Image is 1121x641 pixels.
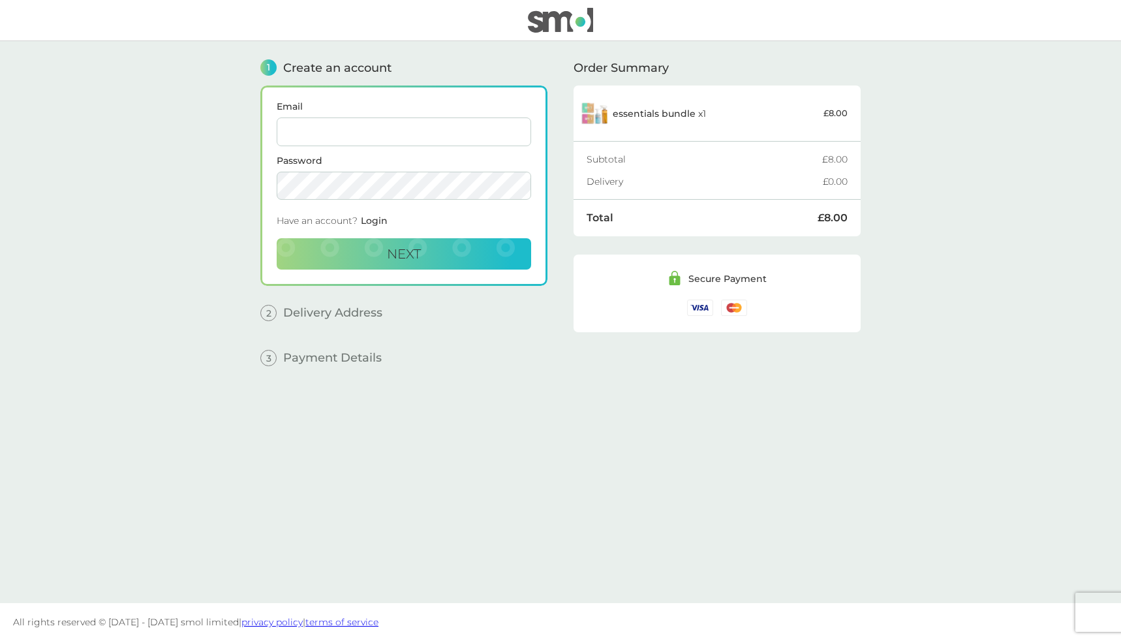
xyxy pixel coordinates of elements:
[687,300,713,316] img: /assets/icons/cards/visa.svg
[613,108,706,119] p: x 1
[387,246,421,262] span: Next
[277,156,531,165] label: Password
[305,616,378,628] a: terms of service
[823,106,848,120] p: £8.00
[823,177,848,186] div: £0.00
[283,62,392,74] span: Create an account
[277,102,531,111] label: Email
[587,155,822,164] div: Subtotal
[818,213,848,223] div: £8.00
[587,213,818,223] div: Total
[260,305,277,321] span: 2
[283,352,382,364] span: Payment Details
[613,108,696,119] span: essentials bundle
[277,210,531,238] div: Have an account?
[822,155,848,164] div: £8.00
[587,177,823,186] div: Delivery
[260,350,277,366] span: 3
[574,62,669,74] span: Order Summary
[688,274,767,283] div: Secure Payment
[721,300,747,316] img: /assets/icons/cards/mastercard.svg
[277,238,531,270] button: Next
[361,215,388,227] span: Login
[241,616,303,628] a: privacy policy
[260,59,277,76] span: 1
[283,307,382,319] span: Delivery Address
[528,8,593,33] img: smol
